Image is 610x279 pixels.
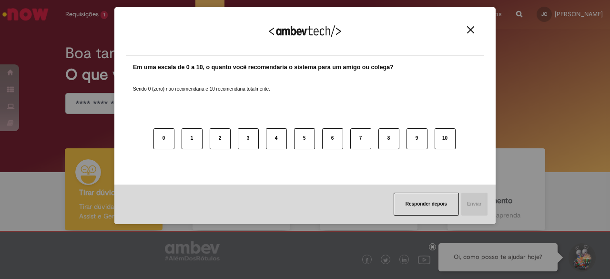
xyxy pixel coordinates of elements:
button: Responder depois [394,193,459,216]
button: 5 [294,128,315,149]
button: Close [464,26,477,34]
label: Sendo 0 (zero) não recomendaria e 10 recomendaria totalmente. [133,74,270,93]
button: 6 [322,128,343,149]
button: 2 [210,128,231,149]
button: 0 [153,128,174,149]
button: 1 [182,128,203,149]
button: 7 [350,128,371,149]
img: Close [467,26,474,33]
button: 10 [435,128,456,149]
img: Logo Ambevtech [269,25,341,37]
button: 9 [407,128,427,149]
label: Em uma escala de 0 a 10, o quanto você recomendaria o sistema para um amigo ou colega? [133,63,394,72]
button: 8 [378,128,399,149]
button: 4 [266,128,287,149]
button: 3 [238,128,259,149]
